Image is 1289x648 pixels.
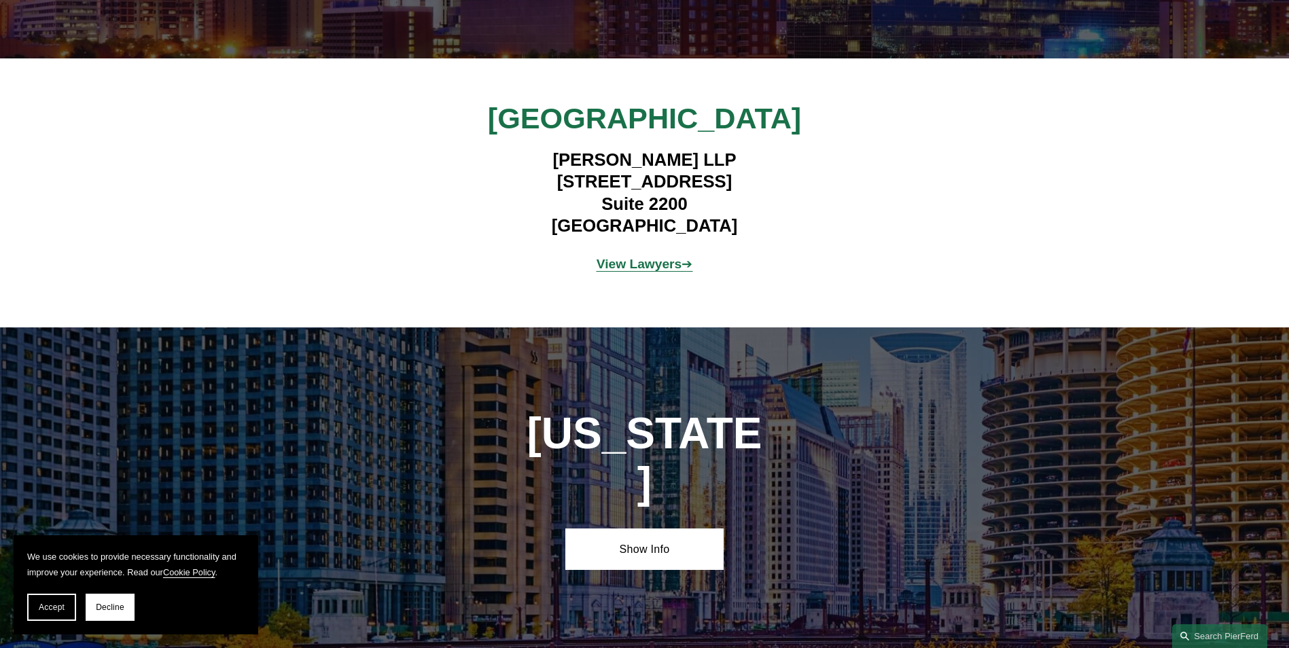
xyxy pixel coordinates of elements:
[488,102,801,134] span: [GEOGRAPHIC_DATA]
[96,602,124,612] span: Decline
[14,535,258,634] section: Cookie banner
[86,594,135,621] button: Decline
[27,594,76,621] button: Accept
[27,549,245,580] p: We use cookies to provide necessary functionality and improve your experience. Read our .
[597,257,693,271] span: ➔
[526,409,764,508] h1: [US_STATE]
[163,567,215,577] a: Cookie Policy
[446,149,843,237] h4: [PERSON_NAME] LLP [STREET_ADDRESS] Suite 2200 [GEOGRAPHIC_DATA]
[39,602,65,612] span: Accept
[597,257,693,271] a: View Lawyers➔
[597,257,682,271] strong: View Lawyers
[1172,624,1267,648] a: Search this site
[565,528,724,569] a: Show Info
